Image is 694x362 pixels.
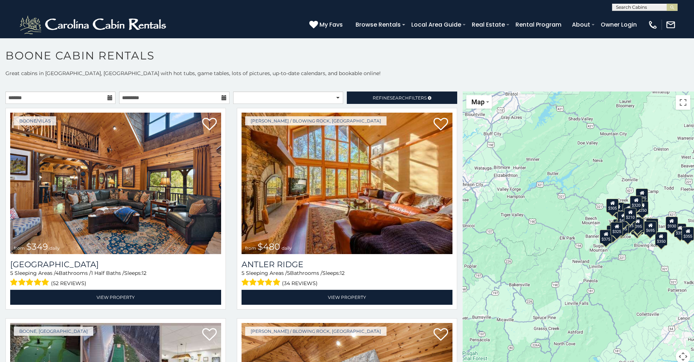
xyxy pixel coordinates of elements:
[434,117,448,132] a: Add to favorites
[50,245,60,251] span: daily
[340,270,345,276] span: 12
[347,92,457,104] a: RefineSearchFilters
[245,116,387,125] a: [PERSON_NAME] / Blowing Rock, [GEOGRAPHIC_DATA]
[646,218,658,232] div: $380
[632,218,645,232] div: $675
[319,20,343,29] span: My Favs
[287,270,290,276] span: 5
[245,327,387,336] a: [PERSON_NAME] / Blowing Rock, [GEOGRAPHIC_DATA]
[471,98,485,106] span: Map
[10,269,221,288] div: Sleeping Areas / Bathrooms / Sleeps:
[676,95,690,110] button: Toggle fullscreen view
[666,216,678,230] div: $930
[655,231,667,245] div: $350
[611,222,623,236] div: $325
[242,269,452,288] div: Sleeping Areas / Bathrooms / Sleeps:
[597,18,640,31] a: Owner Login
[242,113,452,254] img: 1714397585_thumbnail.jpeg
[373,95,427,101] span: Refine Filters
[607,225,619,239] div: $330
[624,207,637,221] div: $210
[242,113,452,254] a: from $480 daily
[352,18,404,31] a: Browse Rentals
[631,221,643,234] div: $315
[258,241,280,252] span: $480
[623,203,635,217] div: $565
[242,290,452,305] a: View Property
[636,201,649,215] div: $250
[14,327,93,336] a: Boone, [GEOGRAPHIC_DATA]
[10,113,221,254] img: 1714398500_thumbnail.jpeg
[91,270,124,276] span: 1 Half Baths /
[26,241,48,252] span: $349
[408,18,465,31] a: Local Area Guide
[568,18,594,31] a: About
[242,260,452,269] a: Antler Ridge
[202,327,217,343] a: Add to favorites
[10,260,221,269] a: [GEOGRAPHIC_DATA]
[512,18,565,31] a: Rental Program
[623,216,636,230] div: $225
[607,198,619,212] div: $305
[600,230,612,244] div: $375
[468,18,509,31] a: Real Estate
[632,217,644,230] div: $395
[245,245,256,251] span: from
[10,113,221,254] a: from $349 daily
[390,95,409,101] span: Search
[630,195,643,209] div: $320
[636,188,648,202] div: $525
[282,245,292,251] span: daily
[51,279,86,288] span: (52 reviews)
[14,245,25,251] span: from
[309,20,345,30] a: My Favs
[55,270,59,276] span: 4
[644,221,657,234] div: $695
[10,290,221,305] a: View Property
[666,20,676,30] img: mail-regular-white.png
[242,270,244,276] span: 5
[434,327,448,343] a: Add to favorites
[10,260,221,269] h3: Diamond Creek Lodge
[674,223,686,237] div: $355
[202,117,217,132] a: Add to favorites
[142,270,146,276] span: 12
[14,116,56,125] a: Boone/Vilas
[466,95,492,109] button: Change map style
[648,20,658,30] img: phone-regular-white.png
[10,270,13,276] span: 5
[282,279,318,288] span: (34 reviews)
[617,211,630,225] div: $410
[18,14,169,36] img: White-1-2.png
